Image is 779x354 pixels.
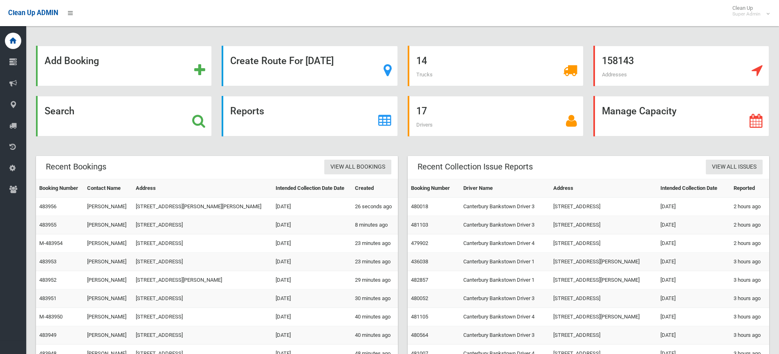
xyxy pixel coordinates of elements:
[84,289,132,308] td: [PERSON_NAME]
[45,105,74,117] strong: Search
[411,277,428,283] a: 482857
[272,234,352,253] td: [DATE]
[411,222,428,228] a: 481103
[36,159,116,175] header: Recent Bookings
[730,308,769,326] td: 3 hours ago
[132,326,272,345] td: [STREET_ADDRESS]
[593,46,769,86] a: 158143 Addresses
[550,253,657,271] td: [STREET_ADDRESS][PERSON_NAME]
[411,295,428,301] a: 480052
[657,216,730,234] td: [DATE]
[408,46,584,86] a: 14 Trucks
[272,179,352,198] th: Intended Collection Date Date
[602,71,627,78] span: Addresses
[416,55,427,67] strong: 14
[411,240,428,246] a: 479902
[416,122,433,128] span: Drivers
[550,198,657,216] td: [STREET_ADDRESS]
[272,216,352,234] td: [DATE]
[730,326,769,345] td: 3 hours ago
[84,308,132,326] td: [PERSON_NAME]
[730,198,769,216] td: 2 hours ago
[352,198,397,216] td: 26 seconds ago
[39,222,56,228] a: 483955
[222,46,397,86] a: Create Route For [DATE]
[84,198,132,216] td: [PERSON_NAME]
[39,203,56,209] a: 483956
[732,11,761,17] small: Super Admin
[8,9,58,17] span: Clean Up ADMIN
[730,271,769,289] td: 3 hours ago
[550,271,657,289] td: [STREET_ADDRESS][PERSON_NAME]
[730,253,769,271] td: 3 hours ago
[657,234,730,253] td: [DATE]
[602,55,634,67] strong: 158143
[730,234,769,253] td: 2 hours ago
[460,234,550,253] td: Canterbury Bankstown Driver 4
[222,96,397,136] a: Reports
[39,332,56,338] a: 483949
[730,216,769,234] td: 2 hours ago
[550,179,657,198] th: Address
[550,308,657,326] td: [STREET_ADDRESS][PERSON_NAME]
[39,295,56,301] a: 483951
[550,234,657,253] td: [STREET_ADDRESS]
[352,179,397,198] th: Created
[728,5,769,17] span: Clean Up
[657,308,730,326] td: [DATE]
[460,216,550,234] td: Canterbury Bankstown Driver 3
[132,198,272,216] td: [STREET_ADDRESS][PERSON_NAME][PERSON_NAME]
[460,326,550,345] td: Canterbury Bankstown Driver 3
[416,105,427,117] strong: 17
[132,271,272,289] td: [STREET_ADDRESS][PERSON_NAME]
[132,179,272,198] th: Address
[39,314,63,320] a: M-483950
[460,289,550,308] td: Canterbury Bankstown Driver 3
[272,253,352,271] td: [DATE]
[460,308,550,326] td: Canterbury Bankstown Driver 4
[352,326,397,345] td: 40 minutes ago
[408,179,460,198] th: Booking Number
[657,253,730,271] td: [DATE]
[132,234,272,253] td: [STREET_ADDRESS]
[36,46,212,86] a: Add Booking
[352,289,397,308] td: 30 minutes ago
[550,216,657,234] td: [STREET_ADDRESS]
[84,271,132,289] td: [PERSON_NAME]
[460,179,550,198] th: Driver Name
[352,308,397,326] td: 40 minutes ago
[352,271,397,289] td: 29 minutes ago
[39,240,63,246] a: M-483954
[272,289,352,308] td: [DATE]
[39,258,56,265] a: 483953
[730,289,769,308] td: 3 hours ago
[657,179,730,198] th: Intended Collection Date
[84,326,132,345] td: [PERSON_NAME]
[272,198,352,216] td: [DATE]
[411,314,428,320] a: 481105
[324,160,391,175] a: View All Bookings
[84,234,132,253] td: [PERSON_NAME]
[460,253,550,271] td: Canterbury Bankstown Driver 1
[272,308,352,326] td: [DATE]
[593,96,769,136] a: Manage Capacity
[84,253,132,271] td: [PERSON_NAME]
[657,289,730,308] td: [DATE]
[36,96,212,136] a: Search
[460,198,550,216] td: Canterbury Bankstown Driver 3
[411,258,428,265] a: 436038
[230,55,334,67] strong: Create Route For [DATE]
[272,271,352,289] td: [DATE]
[39,277,56,283] a: 483952
[272,326,352,345] td: [DATE]
[408,159,543,175] header: Recent Collection Issue Reports
[657,326,730,345] td: [DATE]
[550,289,657,308] td: [STREET_ADDRESS]
[45,55,99,67] strong: Add Booking
[132,308,272,326] td: [STREET_ADDRESS]
[730,179,769,198] th: Reported
[352,253,397,271] td: 23 minutes ago
[411,332,428,338] a: 480564
[352,216,397,234] td: 8 minutes ago
[657,271,730,289] td: [DATE]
